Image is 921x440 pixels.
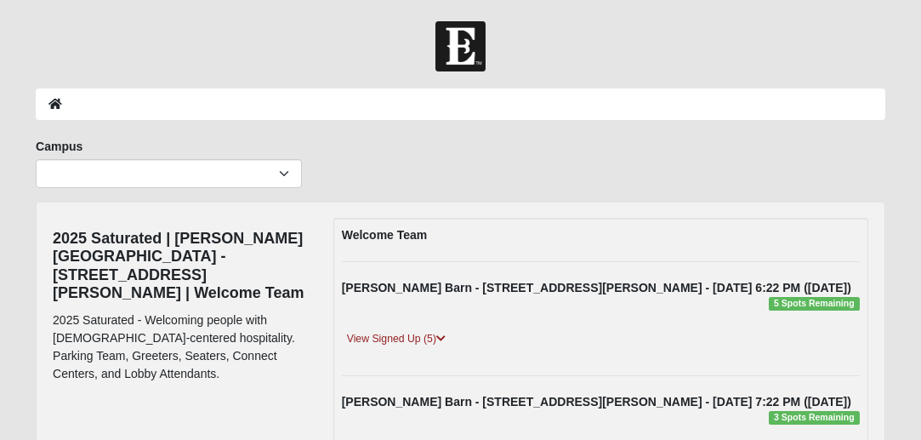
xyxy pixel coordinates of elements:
a: View Signed Up (5) [342,330,451,348]
img: Church of Eleven22 Logo [435,21,486,71]
span: 5 Spots Remaining [769,297,860,311]
h4: 2025 Saturated | [PERSON_NAME][GEOGRAPHIC_DATA] - [STREET_ADDRESS][PERSON_NAME] | Welcome Team [53,230,308,303]
strong: [PERSON_NAME] Barn - [STREET_ADDRESS][PERSON_NAME] - [DATE] 6:22 PM ([DATE]) [342,281,851,294]
strong: [PERSON_NAME] Barn - [STREET_ADDRESS][PERSON_NAME] - [DATE] 7:22 PM ([DATE]) [342,395,851,409]
label: Campus [36,138,82,155]
p: 2025 Saturated - Welcoming people with [DEMOGRAPHIC_DATA]-centered hospitality. Parking Team, Gre... [53,311,308,383]
span: 3 Spots Remaining [769,411,860,425]
strong: Welcome Team [342,228,428,242]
